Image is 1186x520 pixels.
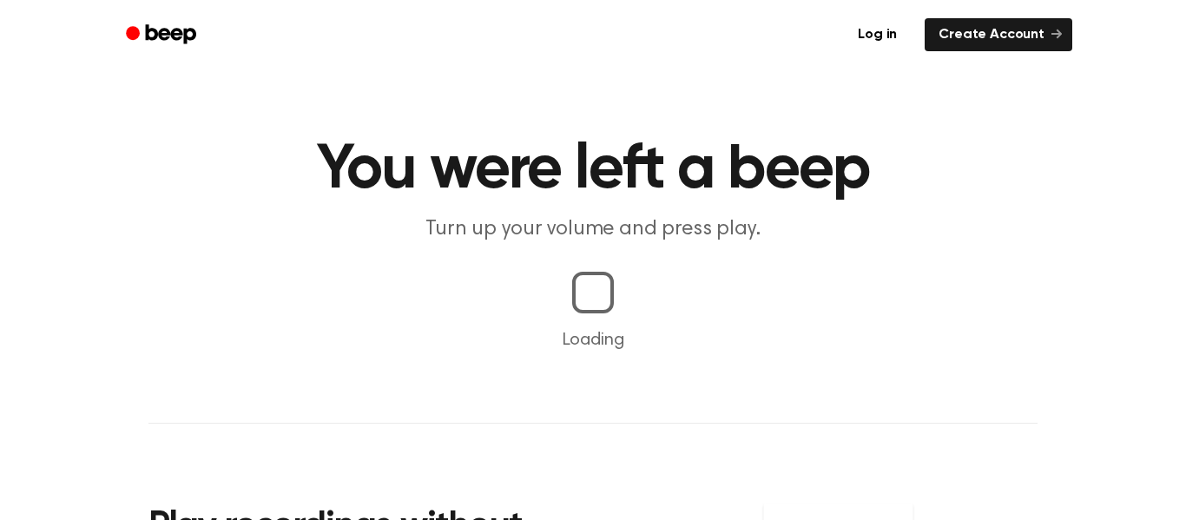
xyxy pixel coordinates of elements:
[114,18,212,52] a: Beep
[148,139,1038,201] h1: You were left a beep
[840,15,914,55] a: Log in
[925,18,1072,51] a: Create Account
[260,215,926,244] p: Turn up your volume and press play.
[21,327,1165,353] p: Loading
